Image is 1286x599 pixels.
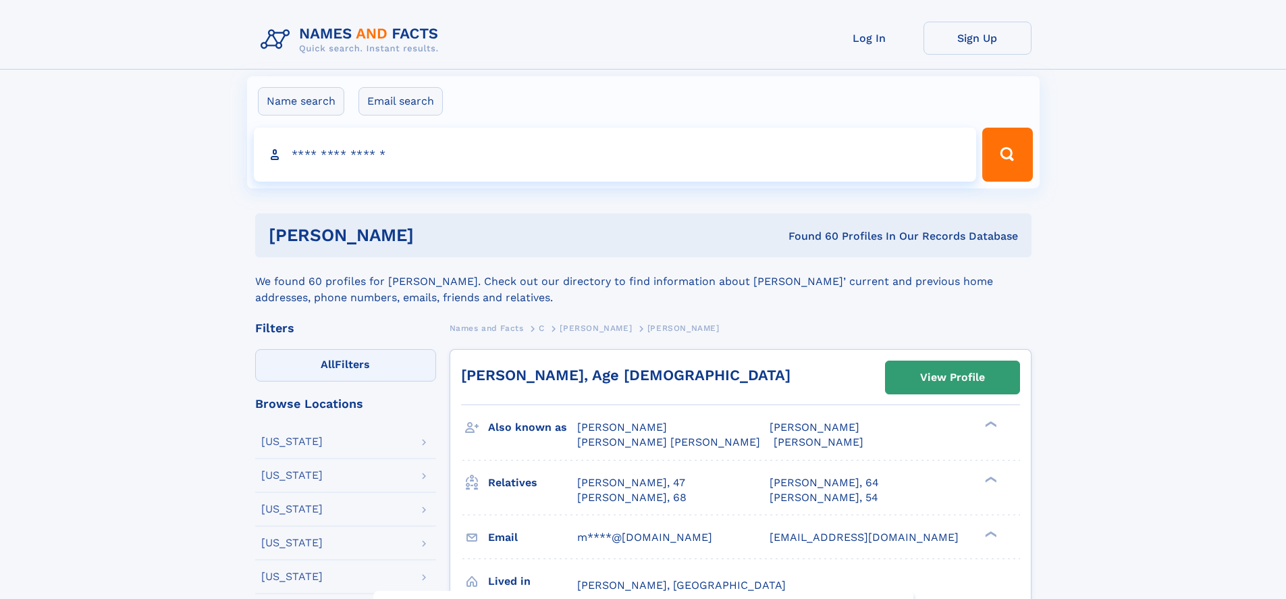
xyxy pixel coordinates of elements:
[261,571,323,582] div: [US_STATE]
[488,416,577,439] h3: Also known as
[261,436,323,447] div: [US_STATE]
[577,421,667,434] span: [PERSON_NAME]
[577,436,760,448] span: [PERSON_NAME] [PERSON_NAME]
[261,504,323,515] div: [US_STATE]
[577,475,685,490] a: [PERSON_NAME], 47
[886,361,1019,394] a: View Profile
[577,579,786,592] span: [PERSON_NAME], [GEOGRAPHIC_DATA]
[560,323,632,333] span: [PERSON_NAME]
[321,358,335,371] span: All
[770,490,878,505] a: [PERSON_NAME], 54
[815,22,923,55] a: Log In
[923,22,1032,55] a: Sign Up
[261,538,323,548] div: [US_STATE]
[269,227,601,244] h1: [PERSON_NAME]
[647,323,720,333] span: [PERSON_NAME]
[982,420,998,429] div: ❯
[255,398,436,410] div: Browse Locations
[601,229,1018,244] div: Found 60 Profiles In Our Records Database
[461,367,791,384] a: [PERSON_NAME], Age [DEMOGRAPHIC_DATA]
[770,531,959,544] span: [EMAIL_ADDRESS][DOMAIN_NAME]
[560,319,632,336] a: [PERSON_NAME]
[982,529,998,538] div: ❯
[255,322,436,334] div: Filters
[920,362,985,393] div: View Profile
[770,475,879,490] a: [PERSON_NAME], 64
[488,471,577,494] h3: Relatives
[450,319,524,336] a: Names and Facts
[255,22,450,58] img: Logo Names and Facts
[254,128,977,182] input: search input
[982,475,998,484] div: ❯
[258,87,344,115] label: Name search
[577,490,687,505] a: [PERSON_NAME], 68
[539,323,545,333] span: C
[770,421,859,434] span: [PERSON_NAME]
[488,570,577,593] h3: Lived in
[358,87,443,115] label: Email search
[261,470,323,481] div: [US_STATE]
[255,257,1032,306] div: We found 60 profiles for [PERSON_NAME]. Check out our directory to find information about [PERSON...
[539,319,545,336] a: C
[774,436,863,448] span: [PERSON_NAME]
[255,349,436,382] label: Filters
[488,526,577,549] h3: Email
[982,128,1032,182] button: Search Button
